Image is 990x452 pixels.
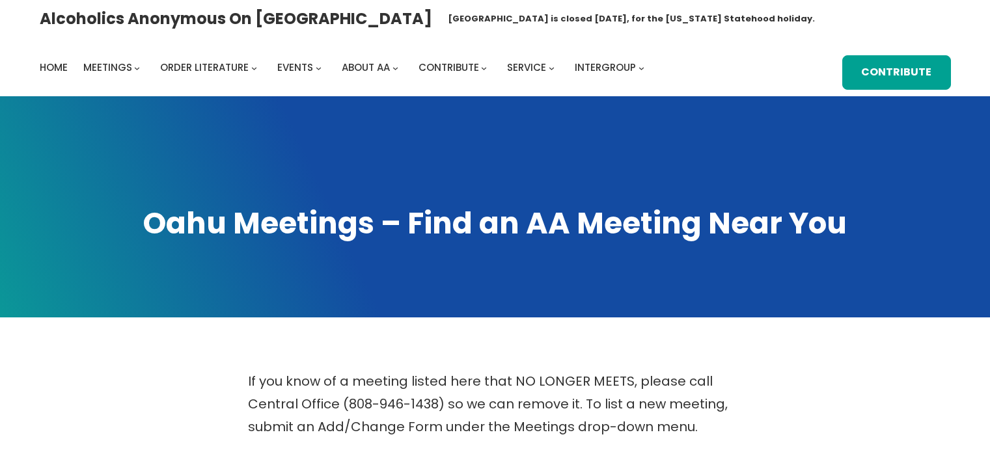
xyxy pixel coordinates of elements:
a: Meetings [83,59,132,77]
a: About AA [342,59,390,77]
button: Contribute submenu [481,65,487,71]
a: Service [507,59,546,77]
span: Events [277,60,313,74]
h1: [GEOGRAPHIC_DATA] is closed [DATE], for the [US_STATE] Statehood holiday. [448,12,815,25]
a: Contribute [842,55,950,90]
button: About AA submenu [392,65,398,71]
button: Meetings submenu [134,65,140,71]
nav: Intergroup [40,59,649,77]
span: Service [507,60,546,74]
button: Intergroup submenu [639,65,644,71]
a: Contribute [419,59,479,77]
button: Events submenu [316,65,322,71]
button: Service submenu [549,65,555,71]
span: Home [40,60,68,74]
button: Order Literature submenu [251,65,257,71]
a: Intergroup [575,59,636,77]
p: If you know of a meeting listed here that NO LONGER MEETS, please call Central Office (808-946-14... [248,370,743,438]
a: Home [40,59,68,77]
span: Meetings [83,60,132,74]
a: Alcoholics Anonymous on [GEOGRAPHIC_DATA] [40,5,432,33]
span: Intergroup [575,60,636,74]
h1: Oahu Meetings – Find an AA Meeting Near You [40,203,951,243]
span: Order Literature [160,60,249,74]
span: About AA [342,60,390,74]
span: Contribute [419,60,479,74]
a: Events [277,59,313,77]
